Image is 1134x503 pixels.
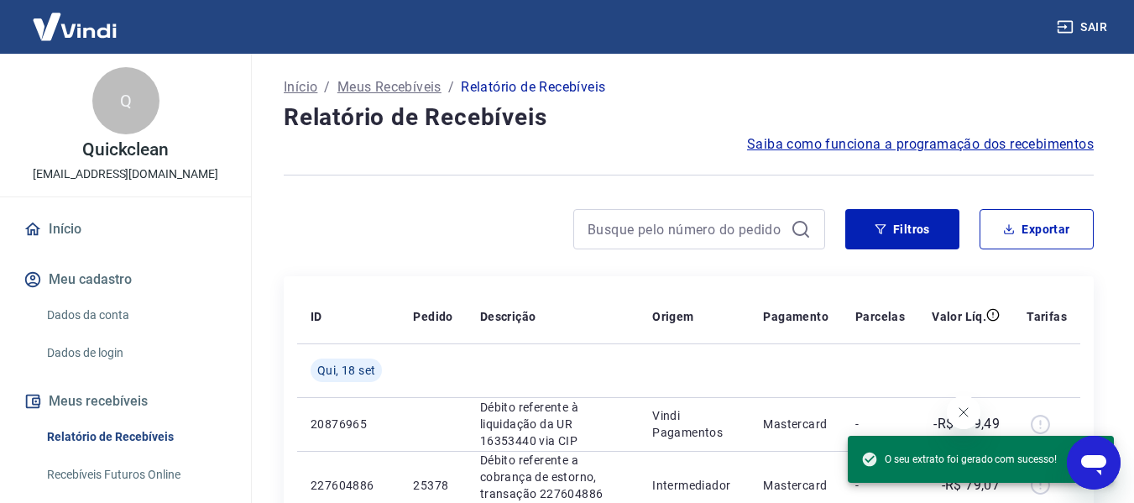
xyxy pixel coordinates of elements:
span: Qui, 18 set [317,362,375,379]
span: O seu extrato foi gerado com sucesso! [861,451,1057,468]
p: Origem [652,308,693,325]
p: Tarifas [1027,308,1067,325]
p: 227604886 [311,477,386,494]
p: Pedido [413,308,452,325]
p: Descrição [480,308,536,325]
a: Início [284,77,317,97]
a: Dados da conta [40,298,231,333]
p: / [448,77,454,97]
button: Exportar [980,209,1094,249]
p: - [855,416,905,432]
p: Vindi Pagamentos [652,407,736,441]
p: Relatório de Recebíveis [461,77,605,97]
span: Olá! Precisa de ajuda? [10,12,141,25]
input: Busque pelo número do pedido [588,217,784,242]
p: Mastercard [763,416,828,432]
a: Dados de login [40,336,231,370]
p: Intermediador [652,477,736,494]
button: Filtros [845,209,959,249]
a: Saiba como funciona a programação dos recebimentos [747,134,1094,155]
p: ID [311,308,322,325]
p: / [324,77,330,97]
button: Meu cadastro [20,261,231,298]
div: Q [92,67,159,134]
button: Meus recebíveis [20,383,231,420]
p: Quickclean [82,141,170,159]
p: -R$ 379,49 [933,414,1000,434]
p: Valor Líq. [932,308,986,325]
button: Sair [1053,12,1114,43]
iframe: Fechar mensagem [947,396,980,429]
p: Parcelas [855,308,905,325]
p: - [855,477,905,494]
iframe: Botão para abrir a janela de mensagens [1067,436,1121,490]
p: -R$ 79,07 [942,475,1001,495]
p: 20876965 [311,416,386,432]
a: Meus Recebíveis [337,77,442,97]
a: Início [20,211,231,248]
p: Pagamento [763,308,828,325]
h4: Relatório de Recebíveis [284,101,1094,134]
p: 25378 [413,477,452,494]
p: Mastercard [763,477,828,494]
p: [EMAIL_ADDRESS][DOMAIN_NAME] [33,165,218,183]
a: Recebíveis Futuros Online [40,458,231,492]
p: Débito referente à liquidação da UR 16353440 via CIP [480,399,625,449]
img: Vindi [20,1,129,52]
a: Relatório de Recebíveis [40,420,231,454]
